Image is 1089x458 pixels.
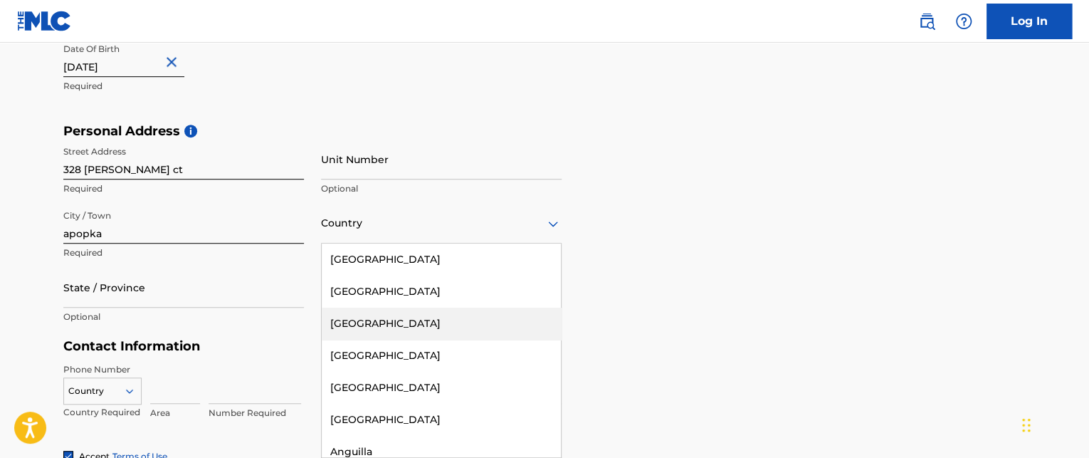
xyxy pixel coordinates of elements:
div: [GEOGRAPHIC_DATA] [322,244,561,276]
p: Country Required [63,406,142,419]
div: Help [949,7,978,36]
p: Area [150,407,200,420]
img: MLC Logo [17,11,72,31]
p: Optional [63,311,304,323]
img: search [918,13,935,30]
p: Number Required [209,407,301,420]
div: [GEOGRAPHIC_DATA] [322,404,561,436]
span: i [184,125,197,137]
div: [GEOGRAPHIC_DATA] [322,340,561,372]
p: Required [63,182,304,195]
iframe: Chat Widget [1018,390,1089,458]
a: Log In [987,4,1072,39]
p: Optional [321,182,562,195]
div: Drag [1022,404,1031,447]
button: Close [163,41,184,84]
div: [GEOGRAPHIC_DATA] [322,372,561,404]
h5: Personal Address [63,123,1026,140]
div: [GEOGRAPHIC_DATA] [322,308,561,340]
p: Required [63,80,304,93]
a: Public Search [912,7,941,36]
img: help [955,13,972,30]
p: Required [63,246,304,259]
h5: Contact Information [63,338,562,355]
div: [GEOGRAPHIC_DATA] [322,276,561,308]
